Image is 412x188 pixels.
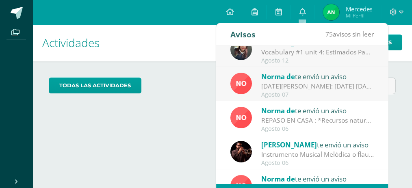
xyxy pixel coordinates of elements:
div: te envió un aviso [261,139,374,150]
div: Instrumento Musical Melódica o flauta dulce: Buenos días señores padres de familia es un gusto sa... [261,150,374,159]
div: Vocabulary #1 unit 4: Estimados Padres de Familia y Alumnos, gusto en saludarlos. Por este medio ... [261,48,374,57]
img: f727c7009b8e908c37d274233f9e6ae1.png [230,39,252,60]
span: mercedes [345,5,372,13]
h1: Actividades [42,24,402,61]
div: Agosto 06 [261,160,374,166]
img: 62c233b24bd104410302cdef3faad317.png [230,73,252,94]
span: avisos sin leer [325,30,374,39]
span: Mi Perfil [345,12,372,19]
a: todas las Actividades [49,78,141,93]
img: bdb2543e649f7a601d850f20742fdf79.png [323,4,339,20]
img: e45b719d0b6241295567ff881d2518a9.png [230,141,252,162]
div: REPASO EN CASA : *Recursos naturales https://youtu.be/EVwqO0QqNUU  *Cuidados del aire, https://y... [261,116,374,125]
div: te envió un aviso [261,71,374,82]
span: Norma de [261,174,295,184]
div: te envió un aviso [261,173,374,184]
div: Agosto 12 [261,57,374,64]
span: Norma de [261,106,295,115]
span: 75 [325,30,333,39]
div: VIERNES 8 DE AGOSTO: MAÑANA VIERNES 8 DE AGOSTO LOS NIÑOS SE PRESENTAN CON INIFORME DE DEPORTES P... [261,82,374,91]
span: Norma de [261,72,295,81]
img: 62c233b24bd104410302cdef3faad317.png [230,107,252,128]
div: Avisos [230,23,256,45]
div: Agosto 06 [261,125,374,132]
div: Agosto 07 [261,91,374,98]
span: [PERSON_NAME] [261,140,317,149]
div: te envió un aviso [261,105,374,116]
